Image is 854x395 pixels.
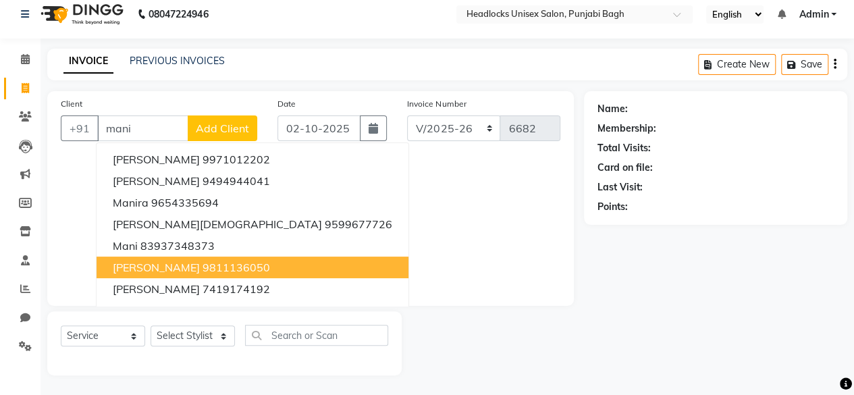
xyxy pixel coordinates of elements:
span: [PERSON_NAME] [113,261,200,274]
ngb-highlight: 9599677726 [325,217,392,231]
div: Total Visits: [597,141,651,155]
input: Search or Scan [245,325,388,346]
span: [PERSON_NAME] [113,174,200,188]
span: Admin [799,7,828,22]
span: [PERSON_NAME][DEMOGRAPHIC_DATA] [113,217,322,231]
a: PREVIOUS INVOICES [130,55,225,67]
div: Name: [597,102,628,116]
button: Add Client [188,115,257,141]
a: INVOICE [63,49,113,74]
ngb-highlight: 9494944041 [203,174,270,188]
ngb-highlight: 9711710234 [203,304,270,317]
ngb-highlight: 7419174192 [203,282,270,296]
label: Client [61,98,82,110]
div: Card on file: [597,161,653,175]
button: Create New [698,54,776,75]
div: Points: [597,200,628,214]
span: manira [113,196,149,209]
span: [PERSON_NAME] [113,304,200,317]
span: [PERSON_NAME] [113,282,200,296]
span: mani [113,239,138,253]
div: Last Visit: [597,180,643,194]
button: Save [781,54,828,75]
span: Add Client [196,122,249,135]
div: Membership: [597,122,656,136]
ngb-highlight: 83937348373 [140,239,215,253]
button: +91 [61,115,99,141]
span: Select & add items from the list below [61,157,560,292]
label: Invoice Number [407,98,466,110]
ngb-highlight: 9971012202 [203,153,270,166]
ngb-highlight: 9654335694 [151,196,219,209]
input: Search by Name/Mobile/Email/Code [97,115,188,141]
span: [PERSON_NAME] [113,153,200,166]
label: Date [277,98,296,110]
ngb-highlight: 9811136050 [203,261,270,274]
